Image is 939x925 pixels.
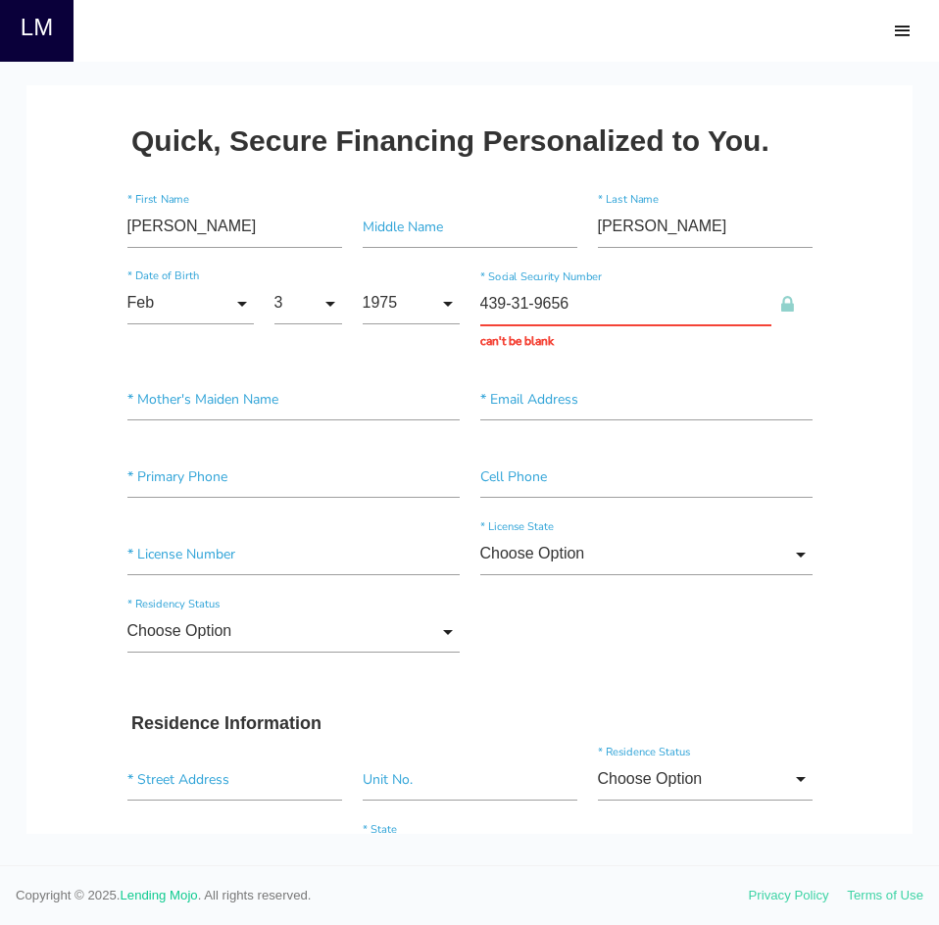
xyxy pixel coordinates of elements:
a: Privacy Policy [749,888,829,902]
h2: Quick, Secure Financing Personalized to You. [105,39,743,72]
h3: Residence Information [105,628,781,650]
a: Terms of Use [847,888,923,902]
a: Lending Mojo [121,888,198,902]
span: Copyright © 2025. . All rights reserved. [16,886,749,905]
